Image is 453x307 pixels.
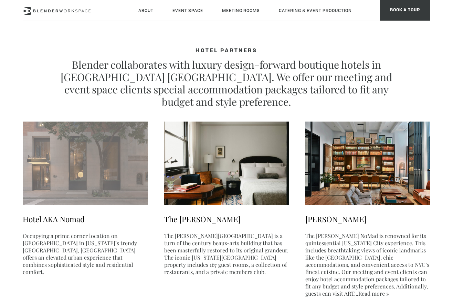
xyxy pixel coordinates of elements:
[305,214,430,225] h3: [PERSON_NAME]
[57,48,396,54] h4: HOTEL PARTNERS
[23,200,148,276] a: Hotel AKA NomadOccupying a prime corner location on [GEOGRAPHIC_DATA] in [US_STATE]’s trendy [GEO...
[305,232,429,297] a: The [PERSON_NAME] NoMad is renowned for its quintessential [US_STATE] City experience. This inclu...
[57,58,396,108] p: Blender collaborates with luxury design-forward boutique hotels in [GEOGRAPHIC_DATA] [GEOGRAPHIC_...
[23,122,148,205] img: aka-nomad-01-1300x867.jpg
[164,122,289,205] img: thened-room-1300x867.jpg
[164,232,289,275] p: The [PERSON_NAME][GEOGRAPHIC_DATA] is a turn of the century beaux-arts building that has been mas...
[23,214,148,225] h3: Hotel AKA Nomad
[329,219,453,307] iframe: Chat Widget
[23,232,148,275] p: Occupying a prime corner location on [GEOGRAPHIC_DATA] in [US_STATE]’s trendy [GEOGRAPHIC_DATA], ...
[305,122,430,205] img: Arlo-NoMad-12-Studio-3-1300x1040.jpg
[164,214,289,225] h3: The [PERSON_NAME]
[164,200,289,276] a: The [PERSON_NAME]The [PERSON_NAME][GEOGRAPHIC_DATA] is a turn of the century beaux-arts building ...
[305,200,430,225] a: [PERSON_NAME]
